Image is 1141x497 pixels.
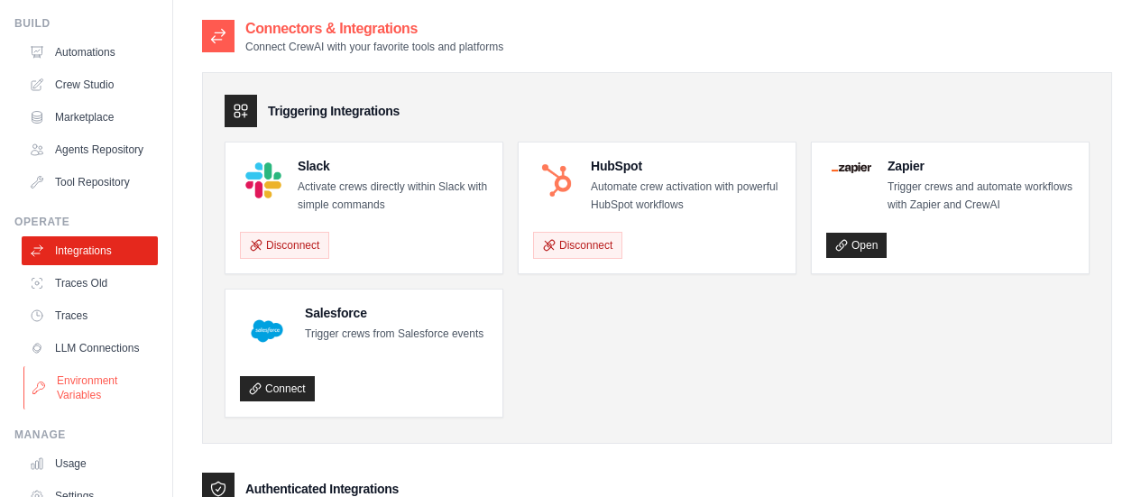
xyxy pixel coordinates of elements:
[888,157,1074,175] h4: Zapier
[22,38,158,67] a: Automations
[245,309,289,353] img: Salesforce Logo
[591,179,781,214] p: Automate crew activation with powerful HubSpot workflows
[538,162,575,198] img: HubSpot Logo
[245,40,503,54] p: Connect CrewAI with your favorite tools and platforms
[22,70,158,99] a: Crew Studio
[22,135,158,164] a: Agents Repository
[14,215,158,229] div: Operate
[268,102,400,120] h3: Triggering Integrations
[305,326,483,344] p: Trigger crews from Salesforce events
[22,449,158,478] a: Usage
[245,18,503,40] h2: Connectors & Integrations
[245,162,281,198] img: Slack Logo
[826,233,887,258] a: Open
[22,301,158,330] a: Traces
[14,428,158,442] div: Manage
[22,269,158,298] a: Traces Old
[22,103,158,132] a: Marketplace
[298,157,488,175] h4: Slack
[305,304,483,322] h4: Salesforce
[23,366,160,410] a: Environment Variables
[591,157,781,175] h4: HubSpot
[14,16,158,31] div: Build
[832,162,871,173] img: Zapier Logo
[298,179,488,214] p: Activate crews directly within Slack with simple commands
[888,179,1074,214] p: Trigger crews and automate workflows with Zapier and CrewAI
[240,232,329,259] button: Disconnect
[533,232,622,259] button: Disconnect
[240,376,315,401] a: Connect
[22,168,158,197] a: Tool Repository
[22,334,158,363] a: LLM Connections
[22,236,158,265] a: Integrations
